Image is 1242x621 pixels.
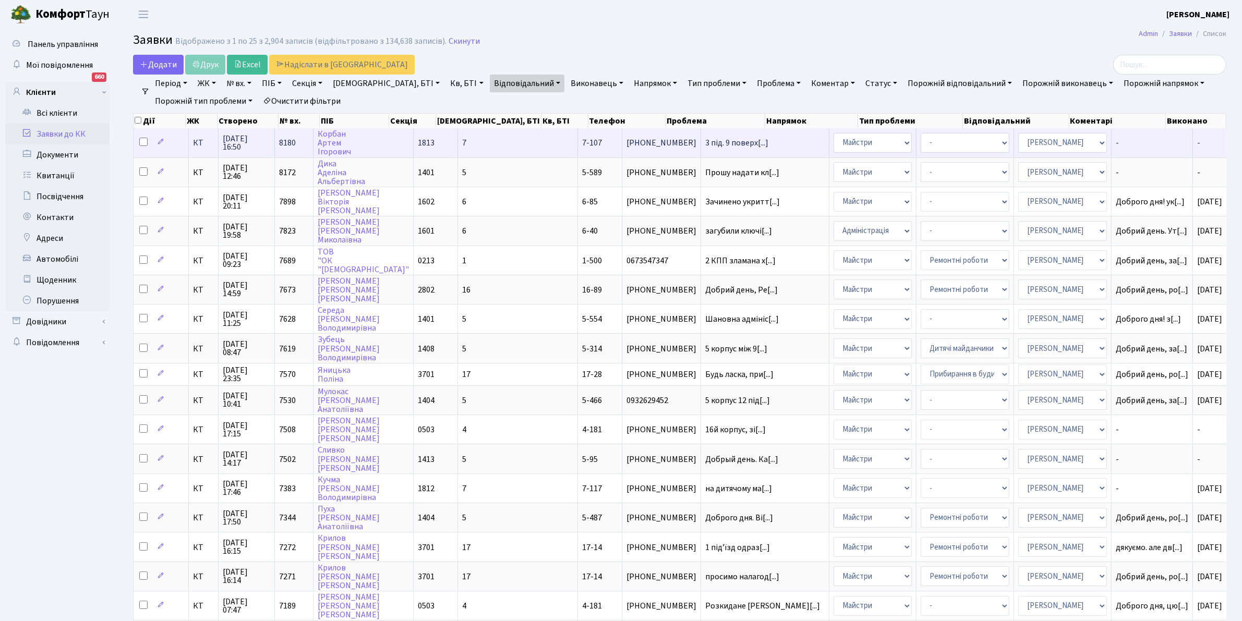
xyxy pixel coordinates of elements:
[626,315,696,323] span: [PHONE_NUMBER]
[541,114,588,128] th: Кв, БТІ
[1116,425,1188,434] span: -
[626,514,696,522] span: [PHONE_NUMBER]
[418,255,435,266] span: 0213
[279,512,296,523] span: 7344
[626,227,696,235] span: [PHONE_NUMBER]
[288,75,327,92] a: Секція
[35,6,110,23] span: Таун
[318,246,409,275] a: ТОВ"ОК"[DEMOGRAPHIC_DATA]"
[193,286,214,294] span: КТ
[318,128,351,157] a: КорбанАртемІгорович
[626,345,696,353] span: [PHONE_NUMBER]
[5,249,110,270] a: Автомобілі
[705,255,776,266] span: 2 КПП зламана х[...]
[193,345,214,353] span: КТ
[446,75,487,92] a: Кв, БТІ
[279,255,296,266] span: 7689
[462,395,466,406] span: 5
[1116,139,1188,147] span: -
[626,573,696,581] span: [PHONE_NUMBER]
[1197,512,1222,523] span: [DATE]
[223,135,270,151] span: [DATE] 16:50
[223,311,270,327] span: [DATE] 11:25
[1116,484,1188,493] span: -
[582,255,602,266] span: 1-500
[418,542,435,553] span: 3701
[705,571,779,582] span: просимо налагод[...]
[418,600,435,612] span: 0503
[858,114,963,128] th: Тип проблеми
[318,305,380,334] a: Середа[PERSON_NAME]Володимирівна
[418,571,435,582] span: 3701
[5,55,110,76] a: Мої повідомлення660
[151,75,191,92] a: Період
[279,313,296,325] span: 7628
[582,313,602,325] span: 5-554
[630,75,681,92] a: Напрямок
[1116,395,1187,406] span: Добрий день, за[...]
[582,225,598,237] span: 6-40
[193,602,214,610] span: КТ
[1116,255,1187,266] span: Добрий день, за[...]
[193,227,214,235] span: КТ
[626,484,696,493] span: [PHONE_NUMBER]
[133,31,173,49] span: Заявки
[582,424,602,435] span: 4-181
[1116,455,1188,464] span: -
[1139,28,1158,39] a: Admin
[1197,571,1222,582] span: [DATE]
[5,186,110,207] a: Посвідчення
[92,72,106,82] div: 660
[1116,284,1188,296] span: Добрий день, ро[...]
[329,75,444,92] a: [DEMOGRAPHIC_DATA], БТІ
[582,571,602,582] span: 17-14
[28,39,98,50] span: Панель управління
[462,225,466,237] span: 6
[318,158,365,187] a: ДикаАделінаАльбертівна
[705,600,820,612] span: Розкидане [PERSON_NAME][...]
[26,59,93,71] span: Мої повідомлення
[223,193,270,210] span: [DATE] 20:11
[582,284,602,296] span: 16-89
[279,225,296,237] span: 7823
[318,474,380,503] a: Кучма[PERSON_NAME]Володимирівна
[130,6,156,23] button: Переключити навігацію
[626,602,696,610] span: [PHONE_NUMBER]
[223,450,270,467] span: [DATE] 14:17
[588,114,666,128] th: Телефон
[462,284,471,296] span: 16
[418,454,435,465] span: 1413
[418,424,435,435] span: 0503
[705,424,766,435] span: 16й корпус, зі[...]
[449,36,480,46] a: Скинути
[1197,313,1222,325] span: [DATE]
[462,571,471,582] span: 17
[626,139,696,147] span: [PHONE_NUMBER]
[1116,542,1183,553] span: дякуємо. але дв[...]
[626,396,696,405] span: 0932629452
[10,4,31,25] img: logo.png
[193,543,214,552] span: КТ
[582,600,602,612] span: 4-181
[5,311,110,332] a: Довідники
[626,168,696,177] span: [PHONE_NUMBER]
[462,196,466,208] span: 6
[626,455,696,464] span: [PHONE_NUMBER]
[223,164,270,180] span: [DATE] 12:46
[193,573,214,581] span: КТ
[462,343,466,355] span: 5
[418,196,435,208] span: 1602
[666,114,765,128] th: Проблема
[258,75,286,92] a: ПІБ
[318,334,380,363] a: Зубець[PERSON_NAME]Володимирівна
[705,454,778,465] span: Добрый день. Ка[...]
[5,228,110,249] a: Адреси
[753,75,805,92] a: Проблема
[1166,114,1226,128] th: Виконано
[462,424,466,435] span: 4
[1123,23,1242,45] nav: breadcrumb
[705,542,770,553] span: 1 підʼїзд одраз[...]
[318,386,380,415] a: Мулокас[PERSON_NAME]Анатоліївна
[1113,55,1226,75] input: Пошук...
[223,340,270,357] span: [DATE] 08:47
